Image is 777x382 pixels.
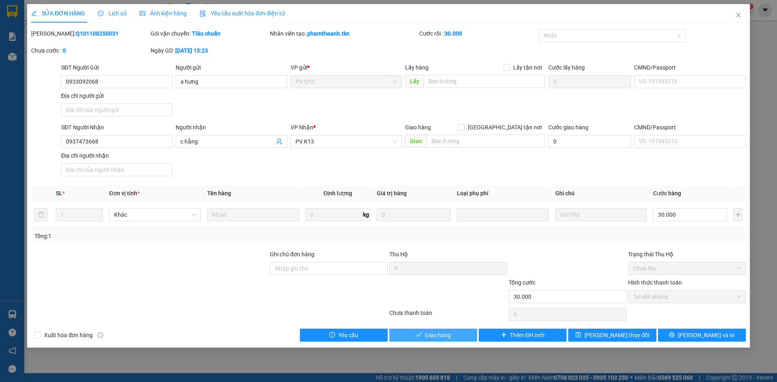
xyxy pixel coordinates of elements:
[548,64,585,71] label: Cước lấy hàng
[34,208,47,221] button: delete
[109,190,140,196] span: Đơn vị tính
[548,124,588,131] label: Cước giao hàng
[501,332,507,338] span: plus
[61,163,172,176] input: Địa chỉ của người nhận
[63,47,66,54] b: 0
[405,64,429,71] span: Lấy hàng
[98,10,127,17] span: Lịch sử
[405,124,431,131] span: Giao hàng
[634,123,745,132] div: CMND/Passport
[628,279,682,286] label: Hình thức thanh toán
[329,332,335,338] span: exclamation-circle
[192,30,221,37] b: Tiêu chuẩn
[552,186,650,201] th: Ghi chú
[678,331,735,340] span: [PERSON_NAME] và In
[509,279,535,286] span: Tổng cước
[270,251,314,257] label: Ghi chú đơn hàng
[276,138,282,145] span: user-add
[61,103,172,116] input: Địa chỉ của người gửi
[419,29,537,38] div: Cước rồi :
[548,135,631,148] input: Cước giao hàng
[389,329,477,342] button: checkGiao hàng
[389,251,408,257] span: Thu Hộ
[634,63,745,72] div: CMND/Passport
[140,11,145,16] span: picture
[653,190,681,196] span: Cước hàng
[200,11,206,17] img: icon
[510,63,545,72] span: Lấy tận nơi
[555,208,647,221] input: Ghi Chú
[575,332,581,338] span: save
[140,10,187,17] span: Ảnh kiện hàng
[323,190,352,196] span: Định lượng
[176,123,287,132] div: Người nhận
[200,10,285,17] span: Yêu cầu xuất hóa đơn điện tử
[31,10,85,17] span: SỬA ĐƠN HÀNG
[424,75,545,88] input: Dọc đường
[465,123,545,132] span: [GEOGRAPHIC_DATA] tận nơi
[76,30,119,37] b: Q101108250031
[207,190,231,196] span: Tên hàng
[427,135,545,148] input: Dọc đường
[295,76,397,88] span: PV Q10
[735,12,742,18] span: close
[568,329,656,342] button: save[PERSON_NAME] thay đổi
[628,250,746,259] div: Trạng thái Thu Hộ
[454,186,552,201] th: Loại phụ phí
[34,232,300,241] div: Tổng: 1
[31,29,149,38] div: [PERSON_NAME]:
[733,208,742,221] button: plus
[61,63,172,72] div: SĐT Người Gửi
[727,4,750,27] button: Close
[61,123,172,132] div: SĐT Người Nhận
[175,47,208,54] b: [DATE] 15:23
[444,30,462,37] b: 30.000
[61,151,172,160] div: Địa chỉ người nhận
[207,208,299,221] input: VD: Bàn, Ghế
[270,262,388,275] input: Ghi chú đơn hàng
[405,75,424,88] span: Lấy
[633,291,741,303] span: Tại văn phòng
[425,331,451,340] span: Giao hàng
[669,332,675,338] span: printer
[300,329,388,342] button: exclamation-circleYêu cầu
[548,75,631,88] input: Cước lấy hàng
[388,308,508,323] div: Chưa thanh toán
[56,190,62,196] span: SL
[295,135,397,148] span: PV K13
[98,332,103,338] span: info-circle
[362,208,370,221] span: kg
[377,208,450,221] input: 0
[479,329,567,342] button: plusThêm ĐH mới
[307,30,350,37] b: phamtheanh.tkn
[584,331,649,340] span: [PERSON_NAME] thay đổi
[291,124,313,131] span: VP Nhận
[510,331,544,340] span: Thêm ĐH mới
[270,29,418,38] div: Nhân viên tạo:
[405,135,427,148] span: Giao
[151,46,268,55] div: Ngày GD:
[377,190,407,196] span: Giá trị hàng
[98,11,104,16] span: clock-circle
[31,46,149,55] div: Chưa cước :
[61,91,172,100] div: Địa chỉ người gửi
[41,331,96,340] span: Xuất hóa đơn hàng
[633,262,741,274] span: Chưa thu
[176,63,287,72] div: Người gửi
[338,331,358,340] span: Yêu cầu
[114,209,196,221] span: Khác
[658,329,746,342] button: printer[PERSON_NAME] và In
[291,63,402,72] div: VP gửi
[31,11,37,16] span: edit
[151,29,268,38] div: Gói vận chuyển:
[416,332,422,338] span: check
